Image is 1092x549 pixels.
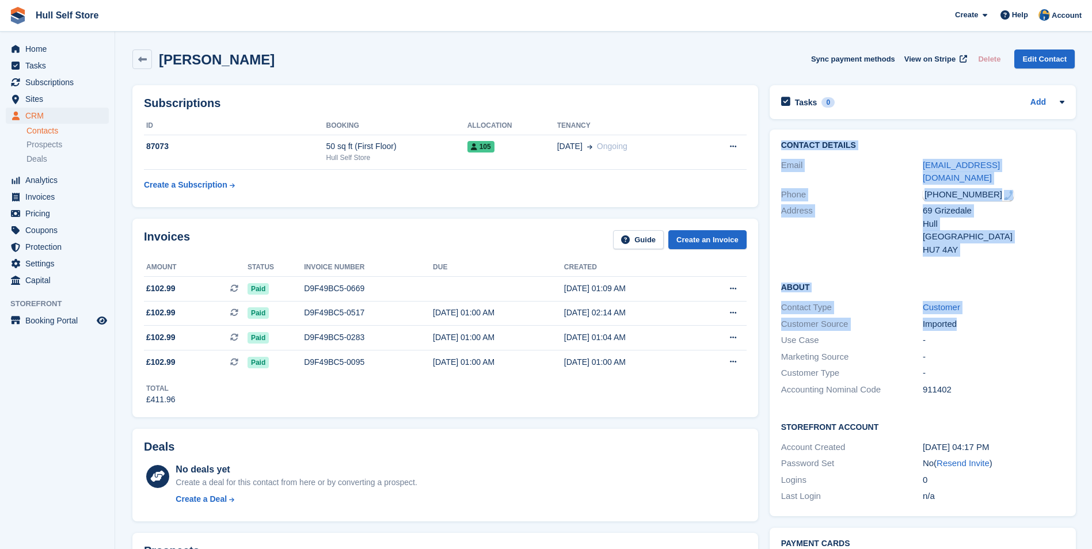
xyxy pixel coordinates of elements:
div: Address [781,204,923,256]
a: menu [6,205,109,222]
div: [DATE] 04:17 PM [923,441,1064,454]
div: Accounting Nominal Code [781,383,923,396]
div: [GEOGRAPHIC_DATA] [923,230,1064,243]
div: Call: +447805386358 [923,188,1014,201]
div: [DATE] 01:00 AM [433,356,564,368]
div: 87073 [144,140,326,152]
span: Paid [248,307,269,319]
a: Create a Subscription [144,174,235,196]
h2: Subscriptions [144,97,747,110]
th: ID [144,117,326,135]
div: Total [146,383,176,394]
span: Account [1052,10,1082,21]
span: CRM [25,108,94,124]
div: 911402 [923,383,1064,396]
span: Deals [26,154,47,165]
a: menu [6,172,109,188]
a: Customer [923,302,960,312]
a: menu [6,91,109,107]
div: Create a deal for this contact from here or by converting a prospect. [176,476,417,489]
div: Password Set [781,457,923,470]
div: - [923,367,1064,380]
h2: About [781,281,1064,292]
a: [EMAIL_ADDRESS][DOMAIN_NAME] [923,160,1000,183]
a: Add [1030,96,1046,109]
div: [DATE] 01:00 AM [433,331,564,344]
span: Ongoing [597,142,627,151]
a: menu [6,74,109,90]
div: Contact Type [781,301,923,314]
span: Analytics [25,172,94,188]
div: Hull [923,218,1064,231]
span: Paid [248,357,269,368]
th: Booking [326,117,467,135]
span: Paid [248,283,269,295]
th: Invoice number [304,258,433,277]
div: Last Login [781,490,923,503]
a: Resend Invite [937,458,990,468]
span: Subscriptions [25,74,94,90]
div: Account Created [781,441,923,454]
div: D9F49BC5-0095 [304,356,433,368]
th: Created [564,258,695,277]
a: View on Stripe [900,49,969,68]
div: [DATE] 01:04 AM [564,331,695,344]
div: Logins [781,474,923,487]
span: Capital [25,272,94,288]
span: Home [25,41,94,57]
th: Status [248,258,304,277]
button: Delete [973,49,1005,68]
span: View on Stripe [904,54,956,65]
a: Prospects [26,139,109,151]
span: Help [1012,9,1028,21]
button: Sync payment methods [811,49,895,68]
div: 0 [923,474,1064,487]
span: Storefront [10,298,115,310]
div: Imported [923,318,1064,331]
span: 105 [467,141,494,152]
span: £102.99 [146,331,176,344]
div: Marketing Source [781,350,923,364]
a: menu [6,256,109,272]
div: Customer Source [781,318,923,331]
div: 0 [821,97,835,108]
div: D9F49BC5-0517 [304,307,433,319]
div: [DATE] 01:00 AM [564,356,695,368]
div: 69 Grizedale [923,204,1064,218]
div: No deals yet [176,463,417,476]
a: menu [6,58,109,74]
div: [DATE] 01:09 AM [564,283,695,295]
a: menu [6,312,109,329]
span: ( ) [934,458,992,468]
th: Due [433,258,564,277]
span: Booking Portal [25,312,94,329]
a: menu [6,41,109,57]
div: Hull Self Store [326,152,467,163]
span: Tasks [25,58,94,74]
div: £411.96 [146,394,176,406]
h2: Storefront Account [781,421,1064,432]
h2: Contact Details [781,141,1064,150]
a: Edit Contact [1014,49,1075,68]
h2: Payment cards [781,539,1064,548]
span: Sites [25,91,94,107]
div: [DATE] 01:00 AM [433,307,564,319]
div: - [923,350,1064,364]
div: Create a Deal [176,493,227,505]
span: Settings [25,256,94,272]
a: Create a Deal [176,493,417,505]
img: Hull Self Store [1038,9,1050,21]
h2: Invoices [144,230,190,249]
a: Deals [26,153,109,165]
th: Tenancy [557,117,698,135]
div: D9F49BC5-0283 [304,331,433,344]
span: Pricing [25,205,94,222]
th: Amount [144,258,248,277]
div: 50 sq ft (First Floor) [326,140,467,152]
div: Customer Type [781,367,923,380]
span: £102.99 [146,307,176,319]
a: menu [6,189,109,205]
span: Prospects [26,139,62,150]
h2: Tasks [795,97,817,108]
div: D9F49BC5-0669 [304,283,433,295]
